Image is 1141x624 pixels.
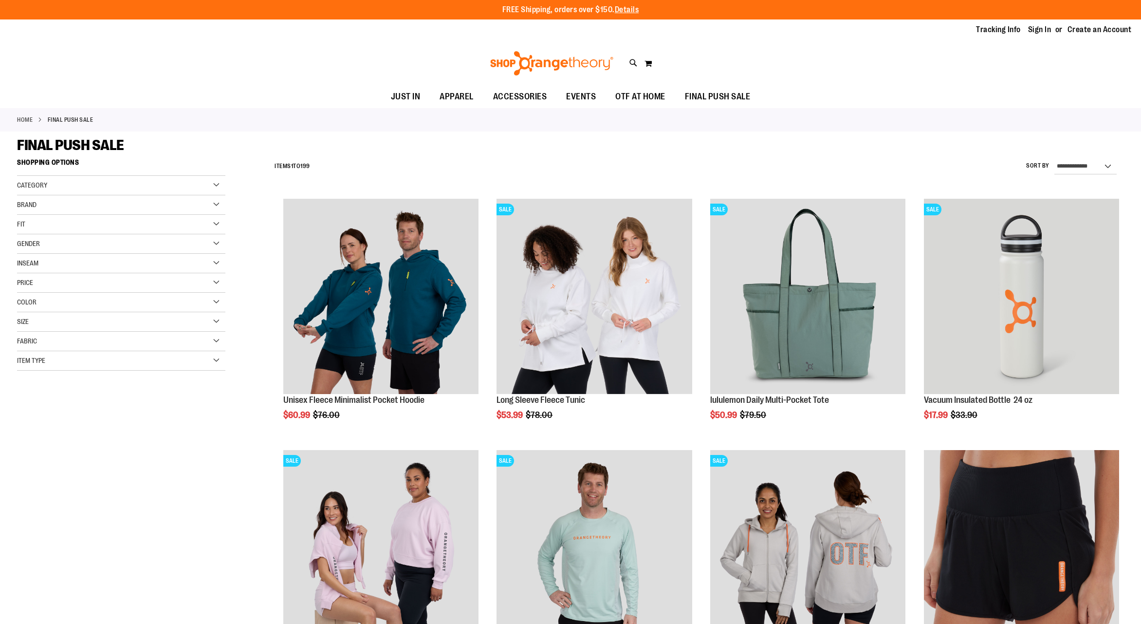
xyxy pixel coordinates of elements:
span: Price [17,279,33,286]
div: product [492,194,697,445]
span: $50.99 [710,410,738,420]
span: $76.00 [313,410,341,420]
a: ACCESSORIES [483,86,557,108]
a: Create an Account [1067,24,1132,35]
span: EVENTS [566,86,596,108]
a: FINAL PUSH SALE [675,86,760,108]
span: Category [17,181,47,189]
a: Unisex Fleece Minimalist Pocket Hoodie [283,199,478,396]
span: SALE [710,455,728,467]
a: APPAREL [430,86,483,108]
span: Inseam [17,259,38,267]
span: 199 [300,163,310,170]
span: FINAL PUSH SALE [685,86,751,108]
a: Sign In [1028,24,1051,35]
span: OTF AT HOME [615,86,665,108]
div: product [919,194,1124,445]
span: SALE [710,204,728,215]
label: Sort By [1026,162,1049,170]
strong: Shopping Options [17,154,225,176]
span: SALE [283,455,301,467]
span: $60.99 [283,410,312,420]
span: Fabric [17,337,37,345]
span: $79.50 [740,410,768,420]
span: Fit [17,220,25,228]
img: Vacuum Insulated Bottle 24 oz [924,199,1119,394]
span: Gender [17,240,40,247]
img: Unisex Fleece Minimalist Pocket Hoodie [283,199,478,394]
span: FINAL PUSH SALE [17,137,124,153]
a: Home [17,115,33,124]
span: Item Type [17,357,45,364]
a: Details [615,5,639,14]
a: EVENTS [556,86,606,108]
img: lululemon Daily Multi-Pocket Tote [710,199,905,394]
span: $53.99 [497,410,524,420]
span: $78.00 [526,410,554,420]
img: Shop Orangetheory [489,51,615,76]
span: ACCESSORIES [493,86,547,108]
a: lululemon Daily Multi-Pocket Tote [710,395,829,405]
span: APPAREL [440,86,474,108]
span: SALE [497,204,514,215]
a: Vacuum Insulated Bottle 24 ozSALE [924,199,1119,396]
span: 1 [291,163,294,170]
span: Color [17,298,37,306]
a: JUST IN [381,86,430,108]
div: product [705,194,910,445]
a: lululemon Daily Multi-Pocket ToteSALE [710,199,905,396]
span: $17.99 [924,410,949,420]
span: Brand [17,201,37,208]
a: Unisex Fleece Minimalist Pocket Hoodie [283,395,424,405]
span: $33.90 [951,410,979,420]
span: SALE [497,455,514,467]
span: Size [17,318,29,325]
p: FREE Shipping, orders over $150. [502,4,639,16]
a: Tracking Info [976,24,1021,35]
img: Product image for Fleece Long Sleeve [497,199,692,394]
div: product [278,194,483,445]
span: SALE [924,204,941,215]
strong: FINAL PUSH SALE [48,115,93,124]
h2: Items to [275,159,310,174]
a: Vacuum Insulated Bottle 24 oz [924,395,1032,405]
span: JUST IN [391,86,421,108]
a: Long Sleeve Fleece Tunic [497,395,585,405]
a: Product image for Fleece Long SleeveSALE [497,199,692,396]
a: OTF AT HOME [606,86,675,108]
